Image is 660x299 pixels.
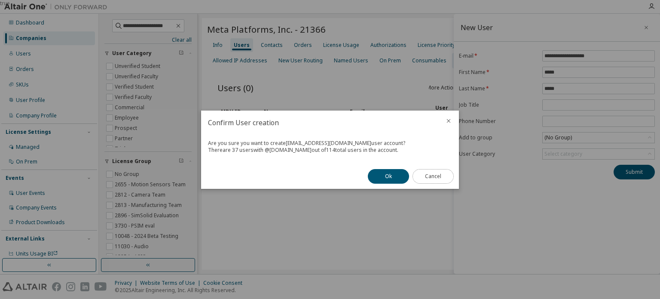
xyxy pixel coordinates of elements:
div: Are you sure you want to create [EMAIL_ADDRESS][DOMAIN_NAME] user account? [208,140,452,147]
div: There are 37 users with @ [DOMAIN_NAME] out of 114 total users in the account. [208,147,452,154]
h2: Confirm User creation [201,111,438,135]
button: close [445,117,452,124]
button: Ok [368,169,409,184]
button: Cancel [412,169,454,184]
